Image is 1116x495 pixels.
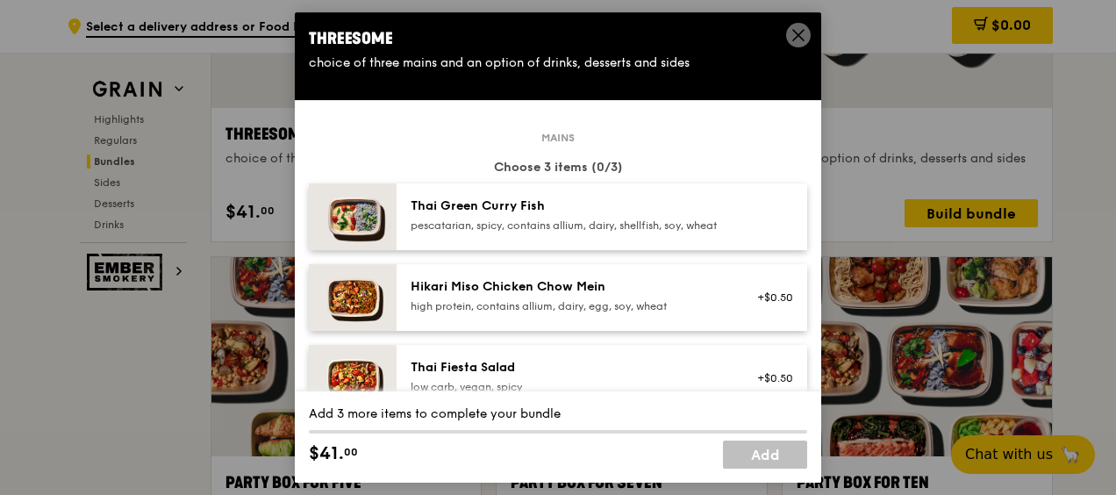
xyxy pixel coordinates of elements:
[747,291,793,305] div: +$0.50
[747,371,793,385] div: +$0.50
[309,405,807,423] div: Add 3 more items to complete your bundle
[344,445,358,459] span: 00
[411,359,726,377] div: Thai Fiesta Salad
[411,299,726,313] div: high protein, contains allium, dairy, egg, soy, wheat
[309,264,397,331] img: daily_normal_Hikari_Miso_Chicken_Chow_Mein__Horizontal_.jpg
[411,278,726,296] div: Hikari Miso Chicken Chow Mein
[309,183,397,250] img: daily_normal_HORZ-Thai-Green-Curry-Fish.jpg
[723,441,807,469] a: Add
[309,54,807,72] div: choice of three mains and an option of drinks, desserts and sides
[309,345,397,412] img: daily_normal_Thai_Fiesta_Salad__Horizontal_.jpg
[411,197,726,215] div: Thai Green Curry Fish
[309,26,807,51] div: Threesome
[411,380,726,394] div: low carb, vegan, spicy
[309,441,344,467] span: $41.
[411,219,726,233] div: pescatarian, spicy, contains allium, dairy, shellfish, soy, wheat
[309,159,807,176] div: Choose 3 items (0/3)
[534,131,582,145] span: Mains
